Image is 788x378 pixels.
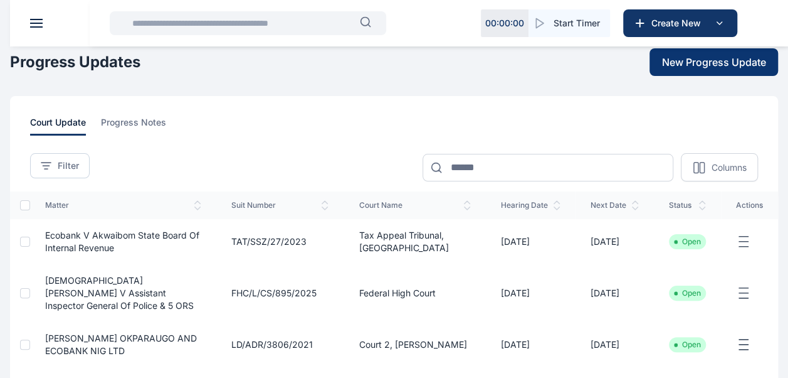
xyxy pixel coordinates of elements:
[711,161,746,174] p: Columns
[486,264,575,322] td: [DATE]
[10,52,140,72] h1: Progress Updates
[646,17,712,30] span: Create New
[736,200,763,210] span: actions
[45,200,201,210] span: matter
[554,17,600,30] span: Start Timer
[674,237,701,247] li: Open
[528,9,610,37] button: Start Timer
[58,159,79,172] span: Filter
[674,340,701,350] li: Open
[575,322,654,367] td: [DATE]
[486,322,575,367] td: [DATE]
[30,153,90,178] button: Filter
[231,200,328,210] span: suit number
[669,200,706,210] span: status
[101,116,166,136] span: progress notes
[45,333,197,356] a: [PERSON_NAME] OKPARAUGO AND ECOBANK NIG LTD
[216,219,344,264] td: TAT/SSZ/27/2023
[649,48,778,76] button: New Progress Update
[674,288,701,298] li: Open
[216,264,344,322] td: FHC/L/CS/895/2025
[575,264,654,322] td: [DATE]
[623,9,737,37] button: Create New
[591,200,639,210] span: next date
[501,200,560,210] span: hearing date
[344,219,486,264] td: Tax Appeal Tribunal, [GEOGRAPHIC_DATA]
[486,219,575,264] td: [DATE]
[101,116,181,136] a: progress notes
[45,275,194,311] a: [DEMOGRAPHIC_DATA][PERSON_NAME] v Assistant Inspector General of Police & 5 ORS
[485,17,524,30] p: 00 : 00 : 00
[359,200,471,210] span: court name
[30,116,101,136] a: court update
[662,55,766,70] span: New Progress Update
[344,264,486,322] td: Federal High Court
[681,153,758,181] button: Columns
[45,230,199,253] a: Ecobank V Akwaibom State Board of Internal Revenue
[575,219,654,264] td: [DATE]
[30,116,86,136] span: court update
[216,322,344,367] td: LD/ADR/3806/2021
[344,322,486,367] td: Court 2, [PERSON_NAME]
